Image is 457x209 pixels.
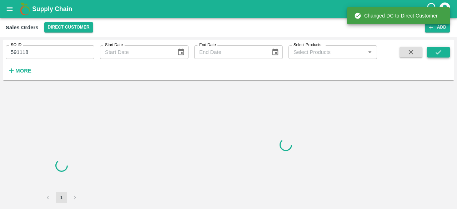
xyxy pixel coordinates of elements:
[438,1,451,16] div: account of current user
[425,22,450,33] button: Add
[44,22,93,33] button: Select DC
[1,1,18,17] button: open drawer
[6,23,39,32] div: Sales Orders
[32,5,72,13] b: Supply Chain
[174,45,188,59] button: Choose date
[41,192,82,203] nav: pagination navigation
[56,192,67,203] button: page 1
[365,48,375,57] button: Open
[194,45,266,59] input: End Date
[199,42,216,48] label: End Date
[293,42,321,48] label: Select Products
[291,48,363,57] input: Select Products
[32,4,426,14] a: Supply Chain
[11,42,21,48] label: SO ID
[100,45,171,59] input: Start Date
[15,68,31,74] strong: More
[426,3,438,15] div: customer-support
[105,42,123,48] label: Start Date
[6,45,94,59] input: Enter SO ID
[268,45,282,59] button: Choose date
[6,65,33,77] button: More
[18,2,32,16] img: logo
[354,9,438,22] div: Changed DC to Direct Customer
